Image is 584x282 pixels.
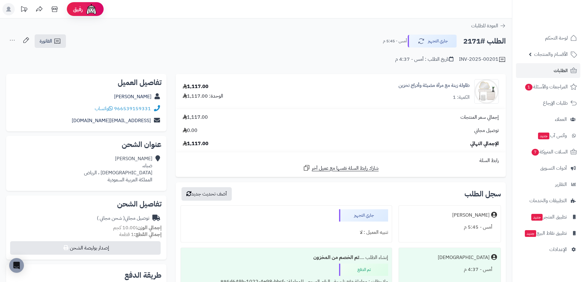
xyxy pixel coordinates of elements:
[524,229,567,238] span: تطبيق نقاط البيع
[95,105,113,112] a: واتساب
[178,157,503,164] div: رابط السلة
[471,22,506,29] a: العودة للطلبات
[124,272,162,279] h2: طريقة الدفع
[516,193,580,208] a: التطبيقات والخدمات
[9,258,24,273] div: Open Intercom Messenger
[545,34,568,42] span: لوحة التحكم
[408,35,457,48] button: جاري التجهيز
[516,210,580,224] a: تطبيق المتجرجديد
[403,221,497,233] div: أمس - 5:45 م
[516,145,580,159] a: السلات المتروكة7
[312,165,379,172] span: شارك رابط السلة نفسها مع عميل آخر
[525,83,533,91] span: 1
[470,140,499,147] span: الإجمالي النهائي
[534,50,568,59] span: الأقسام والمنتجات
[554,66,568,75] span: الطلبات
[453,94,470,101] div: الكمية: 1
[183,93,223,100] div: الوحدة: 1,117.00
[183,140,208,147] span: 1,117.00
[438,254,490,261] div: [DEMOGRAPHIC_DATA]
[516,161,580,176] a: أدوات التسويق
[474,127,499,134] span: توصيل مجاني
[339,209,388,222] div: جاري التجهيز
[516,226,580,241] a: تطبيق نقاط البيعجديد
[463,35,506,48] h2: الطلب #2171
[460,114,499,121] span: إجمالي سعر المنتجات
[459,56,506,63] div: INV-2025-00201
[529,196,567,205] span: التطبيقات والخدمات
[531,213,567,221] span: تطبيق المتجر
[475,79,498,104] img: 1753876681-110125010052-90x90.jpg
[531,148,568,156] span: السلات المتروكة
[549,245,567,254] span: الإعدادات
[516,79,580,94] a: المراجعات والأسئلة1
[452,212,490,219] div: [PERSON_NAME]
[516,112,580,127] a: العملاء
[114,105,151,112] a: 966539159331
[183,114,208,121] span: 1,117.00
[471,22,498,29] span: العودة للطلبات
[97,214,125,222] span: ( شحن مجاني )
[181,187,232,201] button: أضف تحديث جديد
[313,254,359,261] b: تم الخصم من المخزون
[16,3,32,17] a: تحديثات المنصة
[555,180,567,189] span: التقارير
[395,56,453,63] div: تاريخ الطلب : أمس - 4:37 م
[114,93,151,100] a: [PERSON_NAME]
[540,164,567,172] span: أدوات التسويق
[543,99,568,107] span: طلبات الإرجاع
[11,79,162,86] h2: تفاصيل العميل
[84,155,152,183] div: [PERSON_NAME] ضباء، [DEMOGRAPHIC_DATA] ، الرياض المملكة العربية السعودية
[537,131,567,140] span: وآتس آب
[136,224,162,231] strong: إجمالي الوزن:
[555,115,567,124] span: العملاء
[185,226,388,238] div: تنبيه العميل : لا
[538,133,549,139] span: جديد
[383,38,407,44] small: أمس - 5:45 م
[525,83,568,91] span: المراجعات والأسئلة
[399,82,470,89] a: طاولة زينة مع مرآة مضيئة وأدراج تخزين
[183,83,208,90] div: 1,117.00
[40,37,52,45] span: الفاتورة
[542,5,578,17] img: logo-2.png
[403,264,497,276] div: أمس - 4:37 م
[113,224,162,231] small: 10.00 كجم
[134,231,162,238] strong: إجمالي القطع:
[119,231,162,238] small: 1 قطعة
[185,252,388,264] div: إنشاء الطلب ....
[72,117,151,124] a: [EMAIL_ADDRESS][DOMAIN_NAME]
[516,96,580,110] a: طلبات الإرجاع
[525,230,536,237] span: جديد
[531,214,543,221] span: جديد
[97,215,149,222] div: توصيل مجاني
[339,264,388,276] div: تم الدفع
[516,177,580,192] a: التقارير
[516,63,580,78] a: الطلبات
[11,200,162,208] h2: تفاصيل الشحن
[516,128,580,143] a: وآتس آبجديد
[516,31,580,45] a: لوحة التحكم
[11,141,162,148] h2: عنوان الشحن
[531,149,539,156] span: 7
[303,164,379,172] a: شارك رابط السلة نفسها مع عميل آخر
[10,241,161,255] button: إصدار بوليصة الشحن
[35,34,66,48] a: الفاتورة
[183,127,197,134] span: 0.00
[464,190,501,198] h3: سجل الطلب
[85,3,97,15] img: ai-face.png
[73,6,83,13] span: رفيق
[516,242,580,257] a: الإعدادات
